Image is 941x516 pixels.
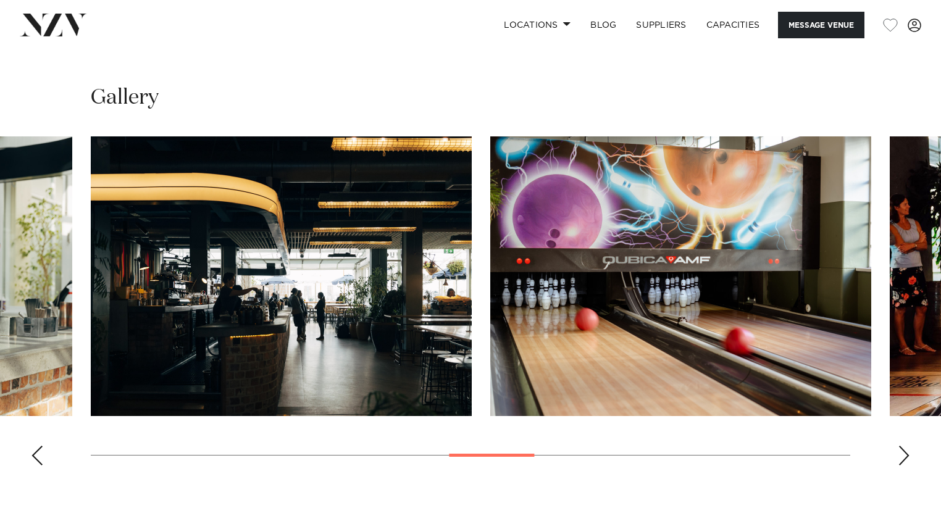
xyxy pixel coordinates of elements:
[580,12,626,38] a: BLOG
[778,12,864,38] button: Message Venue
[91,136,472,416] swiper-slide: 9 / 17
[91,84,159,112] h2: Gallery
[490,136,871,416] swiper-slide: 10 / 17
[626,12,696,38] a: SUPPLIERS
[696,12,770,38] a: Capacities
[494,12,580,38] a: Locations
[20,14,87,36] img: nzv-logo.png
